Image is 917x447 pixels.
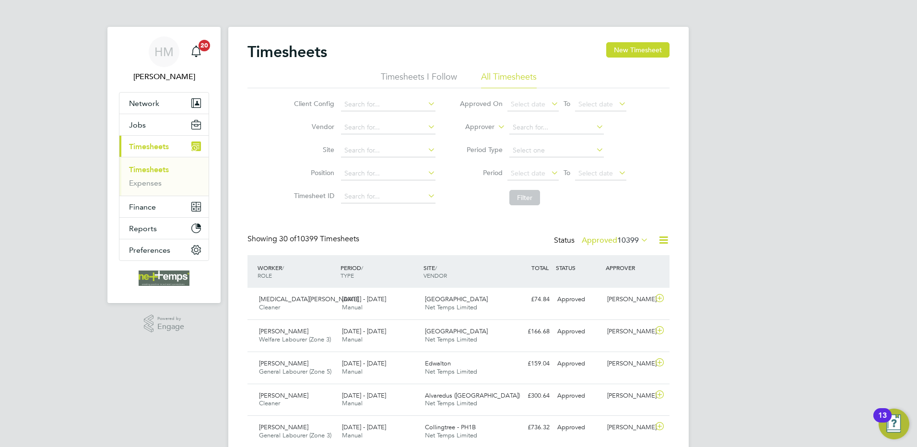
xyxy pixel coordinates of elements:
[425,367,477,376] span: Net Temps Limited
[157,315,184,323] span: Powered by
[342,303,363,311] span: Manual
[259,335,331,343] span: Welfare Labourer (Zone 3)
[279,234,359,244] span: 10399 Timesheets
[509,190,540,205] button: Filter
[341,167,435,180] input: Search for...
[342,359,386,367] span: [DATE] - [DATE]
[582,235,648,245] label: Approved
[291,145,334,154] label: Site
[259,295,359,303] span: [MEDICAL_DATA][PERSON_NAME]
[199,40,210,51] span: 20
[435,264,437,271] span: /
[107,27,221,303] nav: Main navigation
[258,271,272,279] span: ROLE
[187,36,206,67] a: 20
[119,71,209,82] span: Holly McCarroll
[129,165,169,174] a: Timesheets
[341,98,435,111] input: Search for...
[553,324,603,340] div: Approved
[879,409,909,439] button: Open Resource Center, 13 new notifications
[554,234,650,247] div: Status
[119,157,209,196] div: Timesheets
[509,144,604,157] input: Select one
[119,239,209,260] button: Preferences
[291,191,334,200] label: Timesheet ID
[425,359,451,367] span: Edwalton
[129,246,170,255] span: Preferences
[504,420,553,435] div: £736.32
[342,431,363,439] span: Manual
[129,142,169,151] span: Timesheets
[342,295,386,303] span: [DATE] - [DATE]
[279,234,296,244] span: 30 of
[342,327,386,335] span: [DATE] - [DATE]
[511,169,545,177] span: Select date
[425,335,477,343] span: Net Temps Limited
[553,292,603,307] div: Approved
[291,168,334,177] label: Position
[119,93,209,114] button: Network
[459,145,503,154] label: Period Type
[342,335,363,343] span: Manual
[504,292,553,307] div: £74.84
[259,391,308,400] span: [PERSON_NAME]
[425,303,477,311] span: Net Temps Limited
[259,431,331,439] span: General Labourer (Zone 3)
[504,324,553,340] div: £166.68
[553,388,603,404] div: Approved
[341,190,435,203] input: Search for...
[481,71,537,88] li: All Timesheets
[603,292,653,307] div: [PERSON_NAME]
[606,42,670,58] button: New Timesheet
[425,423,476,431] span: Collingtree - PH1B
[451,122,494,132] label: Approver
[561,97,573,110] span: To
[139,271,189,286] img: net-temps-logo-retina.png
[425,431,477,439] span: Net Temps Limited
[578,100,613,108] span: Select date
[247,42,327,61] h2: Timesheets
[259,327,308,335] span: [PERSON_NAME]
[119,196,209,217] button: Finance
[459,168,503,177] label: Period
[259,399,280,407] span: Cleaner
[603,356,653,372] div: [PERSON_NAME]
[255,259,338,284] div: WORKER
[341,271,354,279] span: TYPE
[341,144,435,157] input: Search for...
[878,415,887,428] div: 13
[259,359,308,367] span: [PERSON_NAME]
[129,99,159,108] span: Network
[459,99,503,108] label: Approved On
[144,315,185,333] a: Powered byEngage
[504,388,553,404] div: £300.64
[425,391,520,400] span: Alvaredus ([GEOGRAPHIC_DATA])
[129,224,157,233] span: Reports
[381,71,457,88] li: Timesheets I Follow
[282,264,284,271] span: /
[119,36,209,82] a: HM[PERSON_NAME]
[247,234,361,244] div: Showing
[341,121,435,134] input: Search for...
[342,391,386,400] span: [DATE] - [DATE]
[361,264,363,271] span: /
[425,295,488,303] span: [GEOGRAPHIC_DATA]
[425,399,477,407] span: Net Temps Limited
[259,423,308,431] span: [PERSON_NAME]
[157,323,184,331] span: Engage
[603,388,653,404] div: [PERSON_NAME]
[119,114,209,135] button: Jobs
[553,259,603,276] div: STATUS
[119,136,209,157] button: Timesheets
[129,202,156,212] span: Finance
[511,100,545,108] span: Select date
[561,166,573,179] span: To
[603,259,653,276] div: APPROVER
[342,423,386,431] span: [DATE] - [DATE]
[342,399,363,407] span: Manual
[553,420,603,435] div: Approved
[342,367,363,376] span: Manual
[509,121,604,134] input: Search for...
[154,46,174,58] span: HM
[578,169,613,177] span: Select date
